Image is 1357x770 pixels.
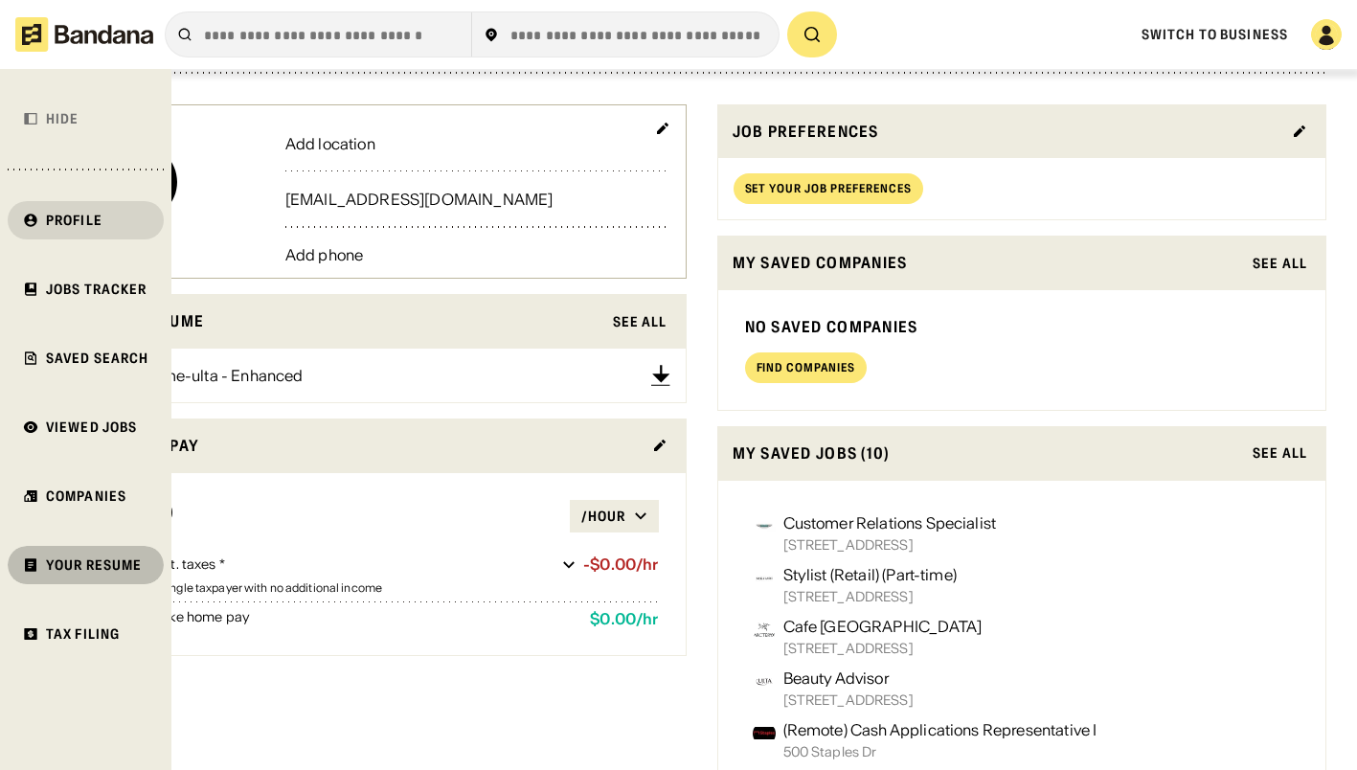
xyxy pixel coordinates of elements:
div: /hour [581,508,626,525]
div: Saved Search [46,351,148,365]
div: $0.00 / hr [590,610,658,628]
div: 500 Staples Dr [783,745,1097,759]
div: Beauty Advisor [783,670,914,686]
div: See All [613,315,667,328]
div: See All [1253,257,1307,270]
img: Mejuri logo [753,567,776,590]
a: Mejuri logoStylist (Retail) (Part-time)[STREET_ADDRESS] [745,559,1300,611]
a: Profile [8,201,164,239]
img: Ulta logo [753,670,776,693]
div: Current est. taxes * [104,555,554,575]
div: [STREET_ADDRESS] [783,693,914,707]
div: Find companies [757,362,855,374]
div: My saved companies [733,251,1242,275]
div: (Remote) Cash Applications Representative I [783,722,1097,737]
div: Cafe [GEOGRAPHIC_DATA] [783,619,983,634]
div: No saved companies [745,317,1300,337]
a: Saved Search [8,339,164,377]
div: My saved jobs (10) [733,442,1242,465]
div: Jobs Tracker [46,283,147,296]
div: [STREET_ADDRESS] [783,590,957,603]
div: [STREET_ADDRESS] [783,538,997,552]
div: Hide [46,112,79,125]
div: Tax Filing [46,627,120,641]
a: Ulta logoBeauty Advisor[STREET_ADDRESS] [745,663,1300,714]
div: Add location [285,136,670,151]
div: Customer Relations Specialist [783,515,997,531]
a: Tax Filing [8,615,164,653]
img: Bandana logotype [15,17,153,52]
div: Viewed Jobs [46,420,137,434]
a: Aston Martin logoCustomer Relations Specialist[STREET_ADDRESS] [745,508,1300,559]
div: Current Pay [92,434,641,458]
div: Companies [46,489,126,503]
div: Set your job preferences [745,183,912,194]
div: Job preferences [733,120,1281,144]
div: Add phone [285,247,670,262]
div: Your Resume [46,558,142,572]
a: Staples logo(Remote) Cash Applications Representative I500 Staples Dr [745,714,1300,766]
a: Viewed Jobs [8,408,164,446]
div: Assumes single taxpayer with no additional income [104,582,659,594]
a: Companies [8,477,164,515]
div: Current take home pay [104,610,575,628]
img: Staples logo [753,722,776,745]
img: Aston Martin logo [753,515,776,538]
div: [STREET_ADDRESS] [783,642,983,655]
a: Your Resume [8,546,164,584]
div: See All [1253,446,1307,460]
div: [EMAIL_ADDRESS][DOMAIN_NAME] [285,192,670,207]
div: Profile [46,214,102,227]
a: Switch to Business [1142,26,1288,43]
div: -$0.00/hr [583,555,658,574]
a: Jobs Tracker [8,270,164,308]
a: Arcteryx logoCafe [GEOGRAPHIC_DATA][STREET_ADDRESS] [745,611,1300,663]
div: resume-ulta - Enhanced [131,368,304,383]
img: Arcteryx logo [753,619,776,642]
div: Stylist (Retail) (Part-time) [783,567,957,582]
div: $0.00 [104,500,570,532]
div: Your resume [92,309,601,333]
